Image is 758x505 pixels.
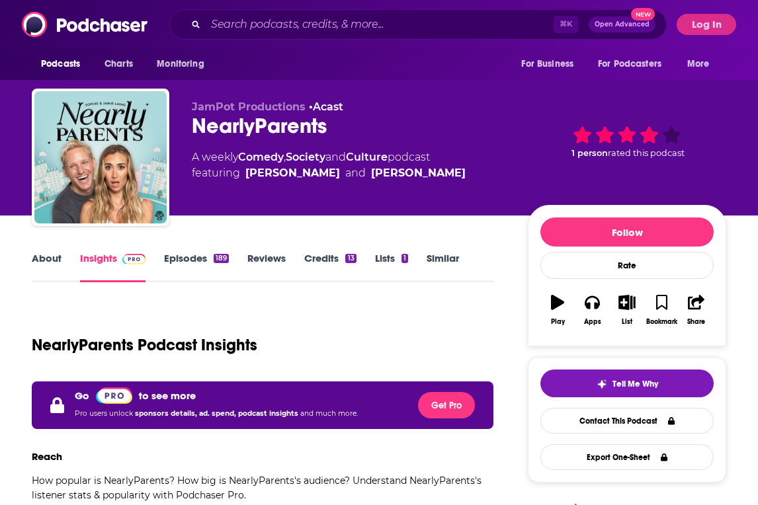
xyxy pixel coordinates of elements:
[32,335,257,355] h1: NearlyParents Podcast Insights
[135,409,300,418] span: sponsors details, ad. spend, podcast insights
[679,286,714,334] button: Share
[631,8,655,20] span: New
[192,149,466,181] div: A weekly podcast
[575,286,609,334] button: Apps
[122,254,146,264] img: Podchaser Pro
[206,14,554,35] input: Search podcasts, credits, & more...
[96,387,132,404] a: Pro website
[313,100,343,113] a: Acast
[214,254,229,263] div: 189
[41,55,80,73] span: Podcasts
[32,252,62,282] a: About
[677,14,736,35] button: Log In
[169,9,667,40] div: Search podcasts, credits, & more...
[554,16,578,33] span: ⌘ K
[612,379,658,389] span: Tell Me Why
[32,52,97,77] button: open menu
[540,369,714,397] button: tell me why sparkleTell Me Why
[238,151,284,163] a: Comedy
[247,252,286,282] a: Reviews
[286,151,325,163] a: Society
[646,318,677,326] div: Bookmark
[687,318,705,326] div: Share
[22,12,149,37] img: Podchaser - Follow, Share and Rate Podcasts
[309,100,343,113] span: •
[192,100,306,113] span: JamPot Productions
[192,165,466,181] span: featuring
[687,55,710,73] span: More
[512,52,590,77] button: open menu
[245,165,340,181] a: [PERSON_NAME]
[80,252,146,282] a: InsightsPodchaser Pro
[622,318,632,326] div: List
[345,254,356,263] div: 13
[346,151,388,163] a: Culture
[345,165,366,181] span: and
[75,404,358,424] p: Pro users unlock and much more.
[418,392,475,418] button: Get Pro
[528,100,726,182] div: 1 personrated this podcast
[608,148,685,158] span: rated this podcast
[571,148,608,158] span: 1 person
[427,252,459,282] a: Similar
[540,408,714,434] a: Contact This Podcast
[147,52,221,77] button: open menu
[96,52,141,77] a: Charts
[540,286,575,334] button: Play
[32,473,493,502] p: How popular is NearlyParents? How big is NearlyParents's audience? Understand NearlyParents's lis...
[610,286,644,334] button: List
[540,444,714,470] button: Export One-Sheet
[325,151,346,163] span: and
[551,318,565,326] div: Play
[284,151,286,163] span: ,
[75,389,89,402] p: Go
[139,389,196,402] p: to see more
[584,318,601,326] div: Apps
[304,252,356,282] a: Credits13
[34,91,167,223] img: NearlyParents
[32,450,62,463] h3: Reach
[157,55,204,73] span: Monitoring
[597,379,607,389] img: tell me why sparkle
[540,217,714,247] button: Follow
[589,52,681,77] button: open menu
[105,55,133,73] span: Charts
[644,286,679,334] button: Bookmark
[375,252,408,282] a: Lists1
[96,387,132,404] img: Podchaser Pro
[678,52,726,77] button: open menu
[598,55,661,73] span: For Podcasters
[595,21,650,28] span: Open Advanced
[540,252,714,279] div: Rate
[371,165,466,181] a: [PERSON_NAME]
[164,252,229,282] a: Episodes189
[401,254,408,263] div: 1
[521,55,573,73] span: For Business
[589,17,655,32] button: Open AdvancedNew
